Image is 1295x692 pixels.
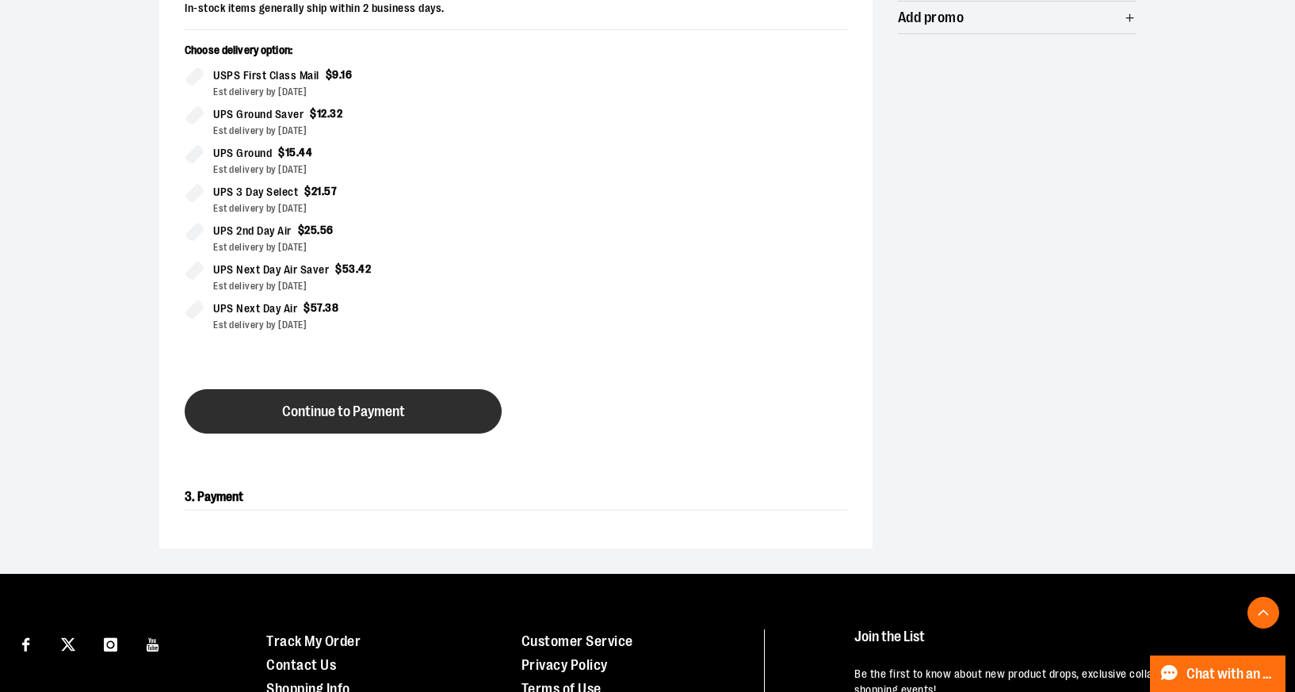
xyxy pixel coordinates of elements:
div: Est delivery by [DATE] [213,85,503,99]
div: Est delivery by [DATE] [213,162,503,177]
span: . [323,301,326,314]
span: UPS Ground Saver [213,105,304,124]
span: 44 [299,146,312,159]
h2: 3. Payment [185,484,847,510]
input: UPS Ground Saver$12.32Est delivery by [DATE] [185,105,204,124]
button: Chat with an Expert [1150,656,1286,692]
span: USPS First Class Mail [213,67,319,85]
span: 57 [324,185,337,197]
span: . [296,146,300,159]
span: $ [278,146,285,159]
span: 9 [332,68,339,81]
span: $ [335,262,342,275]
div: Est delivery by [DATE] [213,201,503,216]
span: UPS 3 Day Select [213,183,298,201]
h4: Join the List [854,629,1263,659]
span: Chat with an Expert [1186,667,1276,682]
span: 32 [330,107,342,120]
img: Twitter [61,637,75,652]
a: Visit our Youtube page [139,629,167,657]
button: Back To Top [1247,597,1279,629]
a: Visit our X page [55,629,82,657]
span: UPS Ground [213,144,272,162]
span: . [356,262,359,275]
span: Continue to Payment [282,404,405,419]
span: . [339,68,342,81]
span: . [327,107,330,120]
div: Est delivery by [DATE] [213,279,503,293]
a: Track My Order [266,633,361,649]
span: 56 [320,224,334,236]
span: $ [304,185,311,197]
span: $ [326,68,333,81]
input: UPS Next Day Air Saver$53.42Est delivery by [DATE] [185,261,204,280]
p: Choose delivery option: [185,43,503,67]
div: Est delivery by [DATE] [213,318,503,332]
a: Visit our Instagram page [97,629,124,657]
button: Add promo [898,2,1136,33]
span: 12 [317,107,327,120]
div: In-stock items generally ship within 2 business days. [185,1,847,17]
span: $ [310,107,317,120]
input: UPS 2nd Day Air$25.56Est delivery by [DATE] [185,222,204,241]
div: Est delivery by [DATE] [213,240,503,254]
input: UPS Ground$15.44Est delivery by [DATE] [185,144,204,163]
span: 57 [311,301,323,314]
span: $ [298,224,305,236]
input: USPS First Class Mail$9.16Est delivery by [DATE] [185,67,204,86]
span: UPS 2nd Day Air [213,222,292,240]
span: 38 [325,301,338,314]
span: UPS Next Day Air [213,300,297,318]
a: Contact Us [266,657,336,673]
span: 42 [358,262,371,275]
span: . [322,185,325,197]
span: 25 [304,224,317,236]
span: 53 [342,262,356,275]
div: Est delivery by [DATE] [213,124,503,138]
a: Customer Service [521,633,633,649]
span: 21 [311,185,322,197]
span: . [317,224,320,236]
button: Continue to Payment [185,389,502,434]
span: 16 [341,68,352,81]
span: 15 [285,146,296,159]
input: UPS Next Day Air$57.38Est delivery by [DATE] [185,300,204,319]
a: Privacy Policy [521,657,608,673]
span: $ [304,301,311,314]
span: Add promo [898,10,964,25]
a: Visit our Facebook page [12,629,40,657]
span: UPS Next Day Air Saver [213,261,329,279]
input: UPS 3 Day Select$21.57Est delivery by [DATE] [185,183,204,202]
